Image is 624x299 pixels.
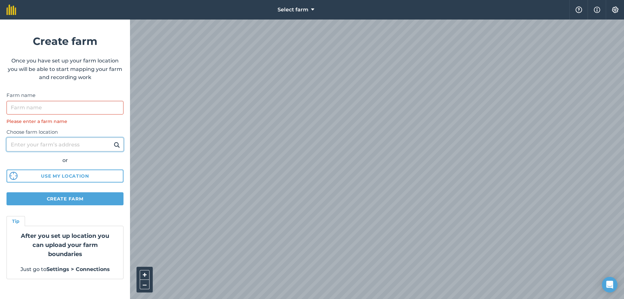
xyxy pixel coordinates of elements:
img: svg+xml;base64,PHN2ZyB4bWxucz0iaHR0cDovL3d3dy53My5vcmcvMjAwMC9zdmciIHdpZHRoPSIxNyIgaGVpZ2h0PSIxNy... [594,6,600,14]
img: A cog icon [611,7,619,13]
input: Enter your farm’s address [6,138,123,151]
span: Select farm [278,6,308,14]
strong: After you set up location you can upload your farm boundaries [21,232,109,258]
button: Create farm [6,192,123,205]
p: Just go to [15,265,115,274]
img: fieldmargin Logo [6,5,16,15]
img: svg+xml;base64,PHN2ZyB4bWxucz0iaHR0cDovL3d3dy53My5vcmcvMjAwMC9zdmciIHdpZHRoPSIxOSIgaGVpZ2h0PSIyNC... [114,141,120,149]
img: A question mark icon [575,7,583,13]
h4: Tip [12,218,19,225]
h1: Create farm [6,33,123,49]
button: Use my location [6,170,123,183]
strong: Settings > Connections [46,266,110,272]
div: Open Intercom Messenger [602,277,617,292]
p: Once you have set up your farm location you will be able to start mapping your farm and recording... [6,57,123,82]
label: Farm name [6,91,123,99]
img: svg%3e [9,172,18,180]
button: – [140,280,149,289]
button: + [140,270,149,280]
div: Please enter a farm name [6,118,123,125]
div: or [6,156,123,165]
input: Farm name [6,101,123,115]
label: Choose farm location [6,128,123,136]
